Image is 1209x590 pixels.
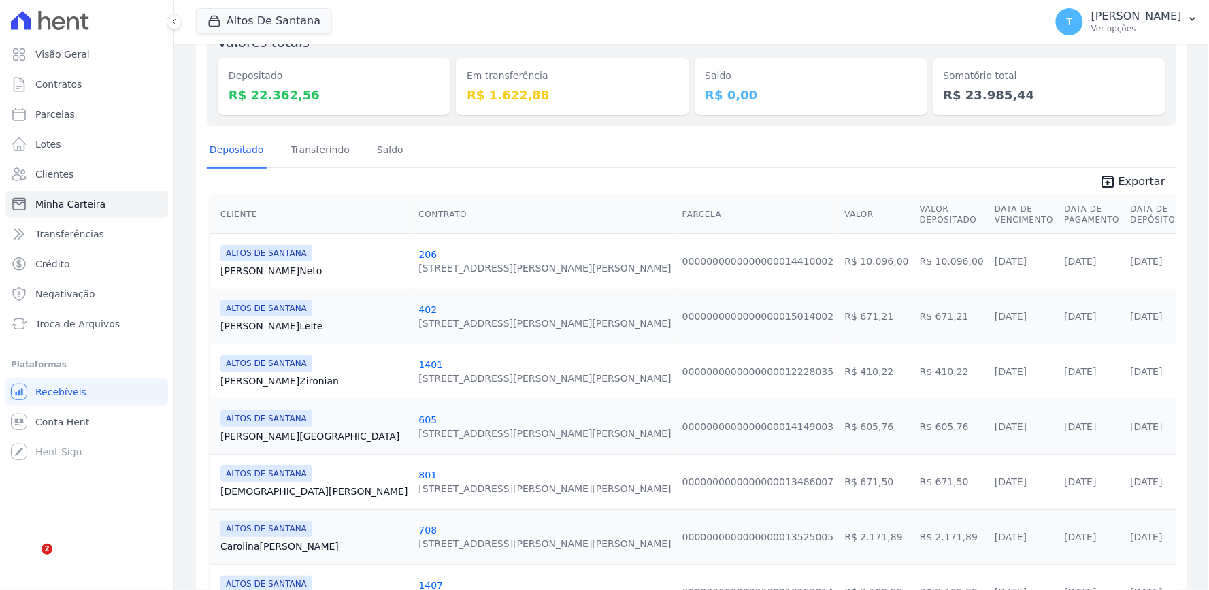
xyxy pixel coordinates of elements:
[374,133,406,169] a: Saldo
[42,544,52,555] span: 2
[995,366,1027,377] a: [DATE]
[5,41,168,68] a: Visão Geral
[229,86,440,104] dd: R$ 22.362,56
[1065,311,1097,322] a: [DATE]
[914,399,989,454] td: R$ 605,76
[220,485,408,498] a: [DEMOGRAPHIC_DATA][PERSON_NAME]
[418,372,671,385] div: [STREET_ADDRESS][PERSON_NAME][PERSON_NAME]
[220,465,312,482] span: ALTOS DE SANTANA
[418,482,671,495] div: [STREET_ADDRESS][PERSON_NAME][PERSON_NAME]
[682,311,834,322] a: 0000000000000000015014002
[418,261,671,275] div: [STREET_ADDRESS][PERSON_NAME][PERSON_NAME]
[467,86,678,104] dd: R$ 1.622,88
[1045,3,1209,41] button: T [PERSON_NAME] Ver opções
[682,256,834,267] a: 0000000000000000014410002
[914,344,989,399] td: R$ 410,22
[418,359,443,370] a: 1401
[840,454,914,509] td: R$ 671,50
[220,540,408,553] a: Carolina[PERSON_NAME]
[1059,195,1125,234] th: Data de Pagamento
[1099,174,1116,190] i: unarchive
[1131,311,1163,322] a: [DATE]
[207,133,267,169] a: Depositado
[35,227,104,241] span: Transferências
[220,410,312,427] span: ALTOS DE SANTANA
[418,470,437,480] a: 801
[5,191,168,218] a: Minha Carteira
[1131,476,1163,487] a: [DATE]
[1065,531,1097,542] a: [DATE]
[1089,174,1176,193] a: unarchive Exportar
[914,233,989,289] td: R$ 10.096,00
[914,509,989,564] td: R$ 2.171,89
[1131,421,1163,432] a: [DATE]
[677,195,840,234] th: Parcela
[5,220,168,248] a: Transferências
[220,429,408,443] a: [PERSON_NAME][GEOGRAPHIC_DATA]
[840,289,914,344] td: R$ 671,21
[14,544,46,576] iframe: Intercom live chat
[220,264,408,278] a: [PERSON_NAME]Neto
[35,48,90,61] span: Visão Geral
[220,300,312,316] span: ALTOS DE SANTANA
[35,385,86,399] span: Recebíveis
[1125,195,1181,234] th: Data de Depósito
[11,357,163,373] div: Plataformas
[840,344,914,399] td: R$ 410,22
[35,137,61,151] span: Lotes
[220,245,312,261] span: ALTOS DE SANTANA
[1119,174,1165,190] span: Exportar
[995,476,1027,487] a: [DATE]
[944,86,1155,104] dd: R$ 23.985,44
[418,537,671,551] div: [STREET_ADDRESS][PERSON_NAME][PERSON_NAME]
[467,69,678,83] dt: Em transferência
[35,415,89,429] span: Conta Hent
[5,131,168,158] a: Lotes
[5,310,168,338] a: Troca de Arquivos
[840,399,914,454] td: R$ 605,76
[1131,531,1163,542] a: [DATE]
[1065,476,1097,487] a: [DATE]
[35,197,105,211] span: Minha Carteira
[989,195,1059,234] th: Data de Vencimento
[418,427,671,440] div: [STREET_ADDRESS][PERSON_NAME][PERSON_NAME]
[5,378,168,406] a: Recebíveis
[418,525,437,536] a: 708
[706,86,916,104] dd: R$ 0,00
[914,289,989,344] td: R$ 671,21
[35,108,75,121] span: Parcelas
[1091,10,1182,23] p: [PERSON_NAME]
[5,71,168,98] a: Contratos
[418,316,671,330] div: [STREET_ADDRESS][PERSON_NAME][PERSON_NAME]
[210,195,413,234] th: Cliente
[288,133,353,169] a: Transferindo
[1131,366,1163,377] a: [DATE]
[418,304,437,315] a: 402
[5,161,168,188] a: Clientes
[5,250,168,278] a: Crédito
[1091,23,1182,34] p: Ver opções
[682,421,834,432] a: 0000000000000000014149003
[914,195,989,234] th: Valor Depositado
[35,317,120,331] span: Troca de Arquivos
[995,256,1027,267] a: [DATE]
[995,421,1027,432] a: [DATE]
[35,287,95,301] span: Negativação
[706,69,916,83] dt: Saldo
[840,195,914,234] th: Valor
[682,366,834,377] a: 0000000000000000012228035
[220,374,408,388] a: [PERSON_NAME]Zironian
[682,476,834,487] a: 0000000000000000013486007
[220,521,312,537] span: ALTOS DE SANTANA
[1065,421,1097,432] a: [DATE]
[1131,256,1163,267] a: [DATE]
[418,249,437,260] a: 206
[35,257,70,271] span: Crédito
[229,69,440,83] dt: Depositado
[5,280,168,308] a: Negativação
[914,454,989,509] td: R$ 671,50
[944,69,1155,83] dt: Somatório total
[196,8,332,34] button: Altos De Santana
[840,233,914,289] td: R$ 10.096,00
[995,311,1027,322] a: [DATE]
